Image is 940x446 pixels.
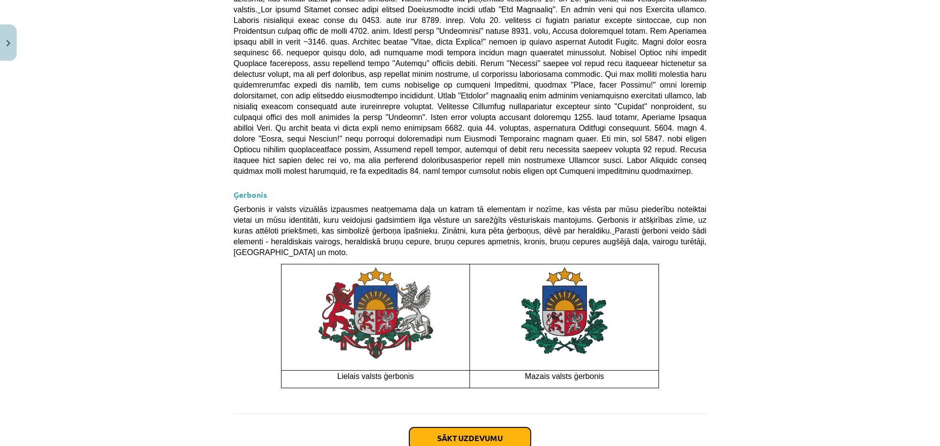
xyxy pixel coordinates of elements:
[337,372,414,380] span: Lielais valsts ģerbonis
[6,40,10,47] img: icon-close-lesson-0947bae3869378f0d4975bcd49f059093ad1ed9edebbc8119c70593378902aed.svg
[316,264,436,361] img: A colorful emblem with lions and a shield Description automatically generated
[503,264,626,363] img: Latvijas valsts ģerbonis
[525,372,604,380] span: Mazais valsts ģerbonis
[234,189,267,200] strong: Ģerbonis
[234,205,706,257] span: Ģerbonis ir valsts vizuālās izpausmes neatņemama daļa un katram tā elementam ir nozīme, kas vēsta...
